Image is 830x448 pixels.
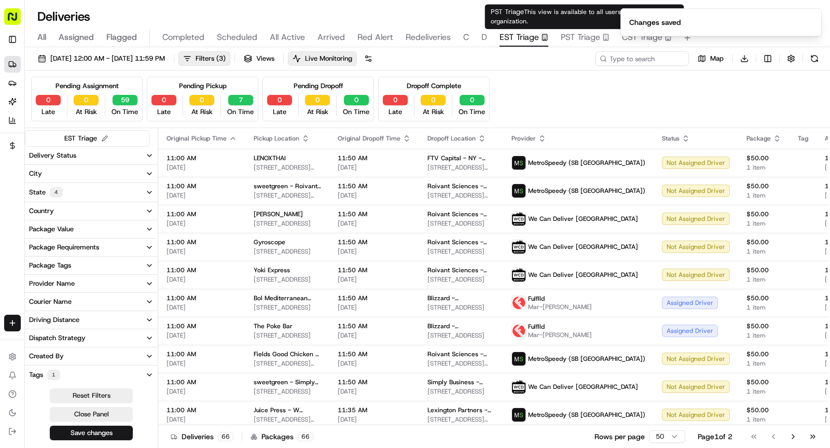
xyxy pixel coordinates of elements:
[25,220,158,238] button: Package Value
[427,378,495,386] span: Simply Business - Floor 19
[167,154,237,162] span: 11:00 AM
[27,66,171,77] input: Clear
[746,238,781,246] span: $50.00
[528,383,638,391] span: We Can Deliver [GEOGRAPHIC_DATA]
[167,247,237,256] span: [DATE]
[460,95,485,105] button: 0
[50,426,133,440] button: Save changes
[746,163,781,172] span: 1 item
[167,210,237,218] span: 11:00 AM
[267,95,292,105] button: 0
[10,99,29,117] img: 1736555255976-a54dd68f-1ca7-489b-9aae-adbdc363a1c4
[41,107,55,117] span: Late
[427,350,495,358] span: Roivant Sciences - Floor 14
[427,247,495,256] span: [STREET_ADDRESS]
[178,51,230,66] button: Filters(3)
[746,303,781,312] span: 1 item
[106,31,137,44] span: Flagged
[338,359,411,368] span: [DATE]
[746,406,781,414] span: $50.00
[528,187,645,195] span: MetroSpeedy (SB [GEOGRAPHIC_DATA])
[427,266,495,274] span: Roivant Sciences - Floor 2
[29,333,86,343] div: Dispatch Strategy
[427,154,495,162] span: FTV Capital - NY - Floor 33
[254,275,321,284] span: [STREET_ADDRESS]
[317,31,345,44] span: Arrived
[338,266,411,274] span: 11:50 AM
[73,228,126,236] a: Powered byPylon
[459,107,485,117] span: On Time
[29,225,74,234] div: Package Value
[32,160,84,169] span: [PERSON_NAME]
[512,296,525,310] img: profile_Fulflld_OnFleet_Thistle_SF.png
[746,359,781,368] span: 1 item
[427,210,495,218] span: Roivant Sciences - Floor 2
[254,415,321,424] span: [STREET_ADDRESS][US_STATE]
[228,95,253,105] button: 7
[50,187,63,198] div: 4
[746,350,781,358] span: $50.00
[512,240,525,254] img: profile_wcd-boston.png
[746,387,781,396] span: 1 item
[746,294,781,302] span: $50.00
[196,54,226,63] span: Filters
[481,31,487,44] span: D
[427,238,495,246] span: Roivant Sciences - Floor 2
[25,183,158,202] button: State4
[254,359,321,368] span: [STREET_ADDRESS][US_STATE]
[427,294,495,302] span: Blizzard - [GEOGRAPHIC_DATA]
[528,411,645,419] span: MetroSpeedy (SB [GEOGRAPHIC_DATA])
[254,134,299,143] span: Pickup Location
[270,31,305,44] span: All Active
[29,315,79,325] div: Driving Distance
[357,31,393,44] span: Red Alert
[629,17,681,27] div: Changes saved
[25,347,158,365] button: Created By
[427,163,495,172] span: [STREET_ADDRESS][US_STATE]
[167,350,237,358] span: 11:00 AM
[528,159,645,167] span: MetroSpeedy (SB [GEOGRAPHIC_DATA])
[427,331,495,340] span: [STREET_ADDRESS]
[167,219,237,228] span: [DATE]
[189,95,214,105] button: 0
[491,8,652,25] span: This view is available to all users within the organization.
[21,203,79,214] span: Knowledge Base
[161,132,189,145] button: See all
[167,322,237,330] span: 11:00 AM
[64,133,110,144] div: EST Triage
[25,293,158,311] button: Courier Name
[50,388,133,403] button: Reset Filters
[406,31,451,44] span: Redeliveries
[74,95,99,105] button: 0
[512,156,525,170] img: metro_speed_logo.png
[338,210,411,218] span: 11:50 AM
[254,294,321,302] span: Bol Mediterranean Grill
[338,406,411,414] span: 11:35 AM
[29,261,71,270] div: Package Tags
[407,81,461,91] div: Dropoff Complete
[746,247,781,256] span: 1 item
[427,415,495,424] span: [STREET_ADDRESS][US_STATE]
[463,31,469,44] span: C
[167,182,237,190] span: 11:00 AM
[338,134,400,143] span: Original Dropoff Time
[86,160,90,169] span: •
[167,275,237,284] span: [DATE]
[427,191,495,200] span: [STREET_ADDRESS][US_STATE]
[338,247,411,256] span: [DATE]
[512,212,525,226] img: profile_wcd-boston.png
[191,107,213,117] span: At Risk
[698,431,732,442] div: Page 1 of 2
[25,165,158,183] button: City
[344,95,369,105] button: 0
[254,191,321,200] span: [STREET_ADDRESS][US_STATE][US_STATE]
[167,415,237,424] span: [DATE]
[512,380,525,394] img: profile_wcd-boston.png
[254,266,290,274] span: Yoki Express
[25,329,158,347] button: Dispatch Strategy
[10,150,27,167] img: Alessandra Gomez
[305,54,352,63] span: Live Monitoring
[10,204,19,213] div: 📗
[511,134,536,143] span: Provider
[528,243,638,251] span: We Can Deliver [GEOGRAPHIC_DATA]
